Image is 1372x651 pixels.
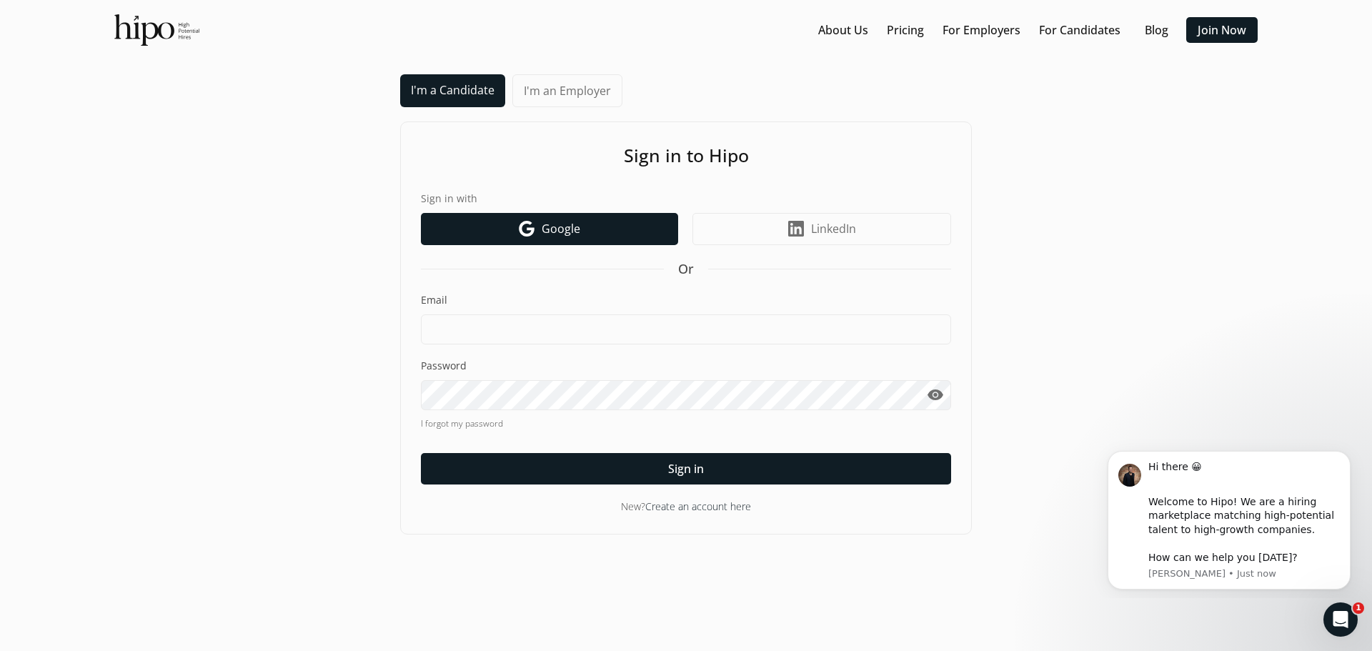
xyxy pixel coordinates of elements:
iframe: Intercom notifications message [1086,438,1372,598]
button: For Candidates [1033,17,1126,43]
a: Google [421,213,678,245]
a: I'm a Candidate [400,74,505,107]
span: Google [542,220,580,237]
button: For Employers [937,17,1026,43]
h1: Sign in to Hipo [421,142,951,169]
img: official-logo [114,14,199,46]
div: New? [421,499,951,514]
iframe: Intercom live chat [1323,602,1358,637]
button: Pricing [881,17,930,43]
a: I forgot my password [421,417,951,430]
a: For Candidates [1039,21,1120,39]
button: Join Now [1186,17,1258,43]
a: LinkedIn [692,213,951,245]
button: Sign in [421,453,951,484]
button: visibility [919,380,951,410]
span: Or [678,259,694,279]
span: visibility [927,387,944,404]
span: LinkedIn [811,220,856,237]
a: Join Now [1198,21,1246,39]
label: Email [421,293,951,307]
a: Blog [1145,21,1168,39]
a: Pricing [887,21,924,39]
span: 1 [1353,602,1364,614]
a: For Employers [943,21,1020,39]
button: About Us [812,17,874,43]
a: Create an account here [645,500,751,513]
a: I'm an Employer [512,74,622,107]
label: Sign in with [421,191,951,206]
span: Sign in [668,460,704,477]
button: Blog [1133,17,1179,43]
a: About Us [818,21,868,39]
label: Password [421,359,951,373]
